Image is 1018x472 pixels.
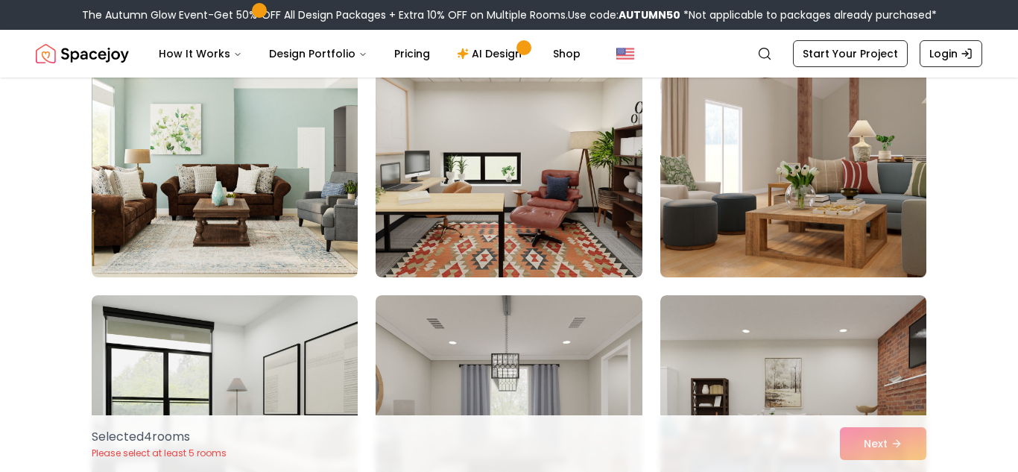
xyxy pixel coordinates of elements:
img: United States [616,45,634,63]
a: Pricing [382,39,442,69]
div: The Autumn Glow Event-Get 50% OFF All Design Packages + Extra 10% OFF on Multiple Rooms. [82,7,937,22]
a: Spacejoy [36,39,129,69]
p: Please select at least 5 rooms [92,447,227,459]
img: Room room-21 [654,33,933,283]
span: Use code: [568,7,680,22]
b: AUTUMN50 [619,7,680,22]
a: Shop [541,39,592,69]
nav: Global [36,30,982,78]
a: Login [920,40,982,67]
img: Spacejoy Logo [36,39,129,69]
img: Room room-19 [92,39,358,277]
a: Start Your Project [793,40,908,67]
span: *Not applicable to packages already purchased* [680,7,937,22]
a: AI Design [445,39,538,69]
img: Room room-20 [376,39,642,277]
nav: Main [147,39,592,69]
p: Selected 4 room s [92,428,227,446]
button: Design Portfolio [257,39,379,69]
button: How It Works [147,39,254,69]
